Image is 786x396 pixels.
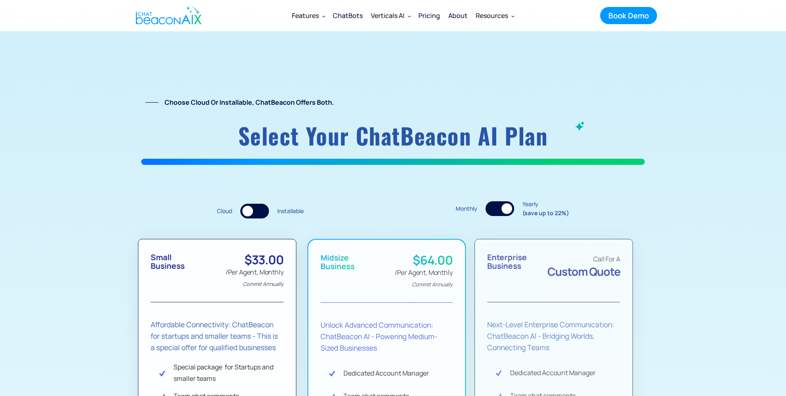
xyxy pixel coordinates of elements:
div: Resources [476,10,508,21]
h1: Select your ChatBeacon AI plan [141,125,645,146]
div: Pricing [418,10,440,21]
div: Cloud [217,207,232,216]
img: Dropdown [511,14,515,18]
div: Monthly [456,204,477,213]
div: Verticals AI [367,6,414,25]
strong: Choose Cloud or Installable, ChatBeacon offers both. [165,98,334,107]
div: Installable [277,207,304,216]
div: /Per Agent, Monthly [226,266,284,290]
em: Commit Annually [243,280,284,288]
div: Next-Level Enterprise Communication: ChatBeacon AI - Bridging Worlds, Connecting Teams [487,319,620,353]
strong: Unlock Advanced Communication: ChatBeacon AI - Powering Medium-Sized Businesses [321,320,437,353]
div: ChatBots [333,10,363,21]
a: home [129,1,206,30]
span: Custom Quote [547,264,620,279]
div: Resources [472,6,518,25]
div: Midsize Business [321,254,355,271]
img: Check [159,369,165,377]
img: Dropdown [322,14,325,18]
div: About [448,10,468,21]
div: Dedicated Account Manager [510,367,596,378]
a: ChatBots [329,5,367,26]
em: Commit Annually [412,281,453,288]
div: Enterprise Business [487,253,527,270]
div: $33.00 [226,253,284,266]
img: Dropdown [408,14,411,18]
img: Check [329,369,335,377]
div: Small Business [151,253,185,270]
div: Features [292,10,319,21]
div: Special package for Startups and smaller teams [174,361,284,384]
div: Verticals AI [371,10,404,21]
div: Features [288,6,329,25]
strong: (save up to 22%) [522,209,569,217]
div: Call For A [547,253,620,265]
img: Check [495,369,502,376]
a: Pricing [414,6,444,25]
div: $64.00 [394,254,452,267]
div: /Per Agent, Monthly [394,267,452,290]
div: Affordable Connectivity: ChatBeacon for startups and smaller teams - This is a special offer for ... [151,319,284,353]
div: Dedicated Account Manager [343,367,429,379]
div: Yearly [522,200,569,217]
a: Book Demo [600,7,657,24]
div: Book Demo [608,10,649,21]
img: ChatBeacon AI [574,120,586,132]
a: About [444,5,472,26]
img: Line [145,102,158,103]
